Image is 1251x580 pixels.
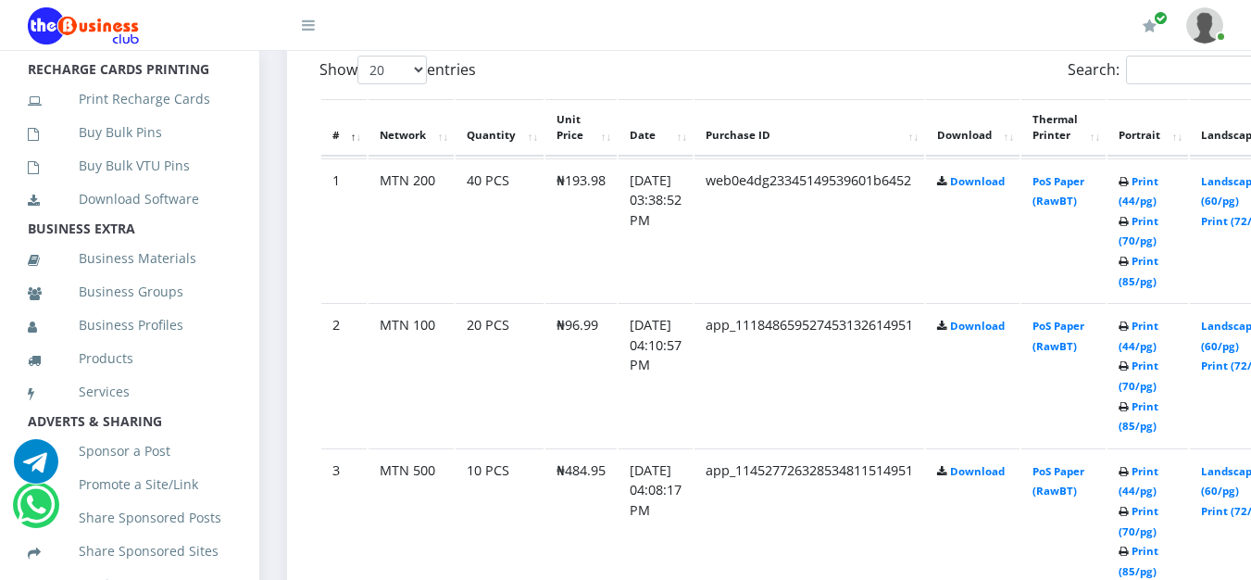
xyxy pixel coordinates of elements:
[694,99,924,157] th: Purchase ID: activate to sort column ascending
[28,497,231,539] a: Share Sponsored Posts
[1186,7,1223,44] img: User
[1119,214,1158,248] a: Print (70/pg)
[28,178,231,221] a: Download Software
[1119,504,1158,538] a: Print (70/pg)
[545,99,617,157] th: Unit Price: activate to sort column ascending
[456,303,544,447] td: 20 PCS
[28,430,231,473] a: Sponsor a Post
[926,99,1020,157] th: Download: activate to sort column ascending
[1032,464,1084,498] a: PoS Paper (RawBT)
[319,56,476,84] label: Show entries
[321,99,367,157] th: #: activate to sort column descending
[950,174,1005,188] a: Download
[1119,544,1158,578] a: Print (85/pg)
[1143,19,1157,33] i: Renew/Upgrade Subscription
[28,78,231,120] a: Print Recharge Cards
[369,99,454,157] th: Network: activate to sort column ascending
[1032,174,1084,208] a: PoS Paper (RawBT)
[1119,174,1158,208] a: Print (44/pg)
[369,158,454,302] td: MTN 200
[950,464,1005,478] a: Download
[14,453,58,484] a: Chat for support
[17,497,55,527] a: Chat for support
[1154,11,1168,25] span: Renew/Upgrade Subscription
[369,303,454,447] td: MTN 100
[357,56,427,84] select: Showentries
[28,337,231,380] a: Products
[28,371,231,413] a: Services
[28,304,231,347] a: Business Profiles
[694,158,924,302] td: web0e4dg23345149539601b6452
[1119,464,1158,498] a: Print (44/pg)
[1021,99,1106,157] th: Thermal Printer: activate to sort column ascending
[1119,359,1158,393] a: Print (70/pg)
[1119,319,1158,353] a: Print (44/pg)
[28,111,231,154] a: Buy Bulk Pins
[28,7,139,44] img: Logo
[619,303,693,447] td: [DATE] 04:10:57 PM
[28,530,231,573] a: Share Sponsored Sites
[28,463,231,506] a: Promote a Site/Link
[1032,319,1084,353] a: PoS Paper (RawBT)
[456,99,544,157] th: Quantity: activate to sort column ascending
[456,158,544,302] td: 40 PCS
[1119,399,1158,434] a: Print (85/pg)
[619,99,693,157] th: Date: activate to sort column ascending
[321,303,367,447] td: 2
[28,237,231,280] a: Business Materials
[28,271,231,313] a: Business Groups
[619,158,693,302] td: [DATE] 03:38:52 PM
[950,319,1005,333] a: Download
[28,145,231,187] a: Buy Bulk VTU Pins
[545,158,617,302] td: ₦193.98
[321,158,367,302] td: 1
[1107,99,1188,157] th: Portrait: activate to sort column ascending
[694,303,924,447] td: app_111848659527453132614951
[1119,254,1158,288] a: Print (85/pg)
[545,303,617,447] td: ₦96.99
